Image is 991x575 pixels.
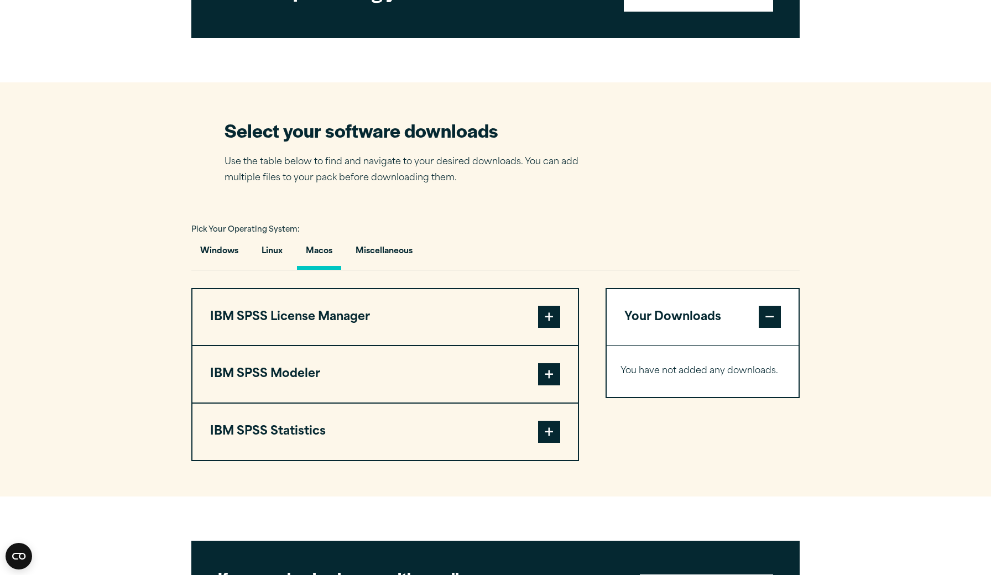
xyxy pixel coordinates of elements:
button: Your Downloads [607,289,799,346]
button: Windows [191,238,247,270]
div: Your Downloads [607,345,799,397]
p: Use the table below to find and navigate to your desired downloads. You can add multiple files to... [225,154,595,186]
span: Pick Your Operating System: [191,226,300,233]
button: IBM SPSS Statistics [192,404,578,460]
button: Miscellaneous [347,238,421,270]
button: IBM SPSS Modeler [192,346,578,402]
button: Macos [297,238,341,270]
button: Open CMP widget [6,543,32,569]
button: Linux [253,238,291,270]
h2: Select your software downloads [225,118,595,143]
p: You have not added any downloads. [620,363,785,379]
button: IBM SPSS License Manager [192,289,578,346]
